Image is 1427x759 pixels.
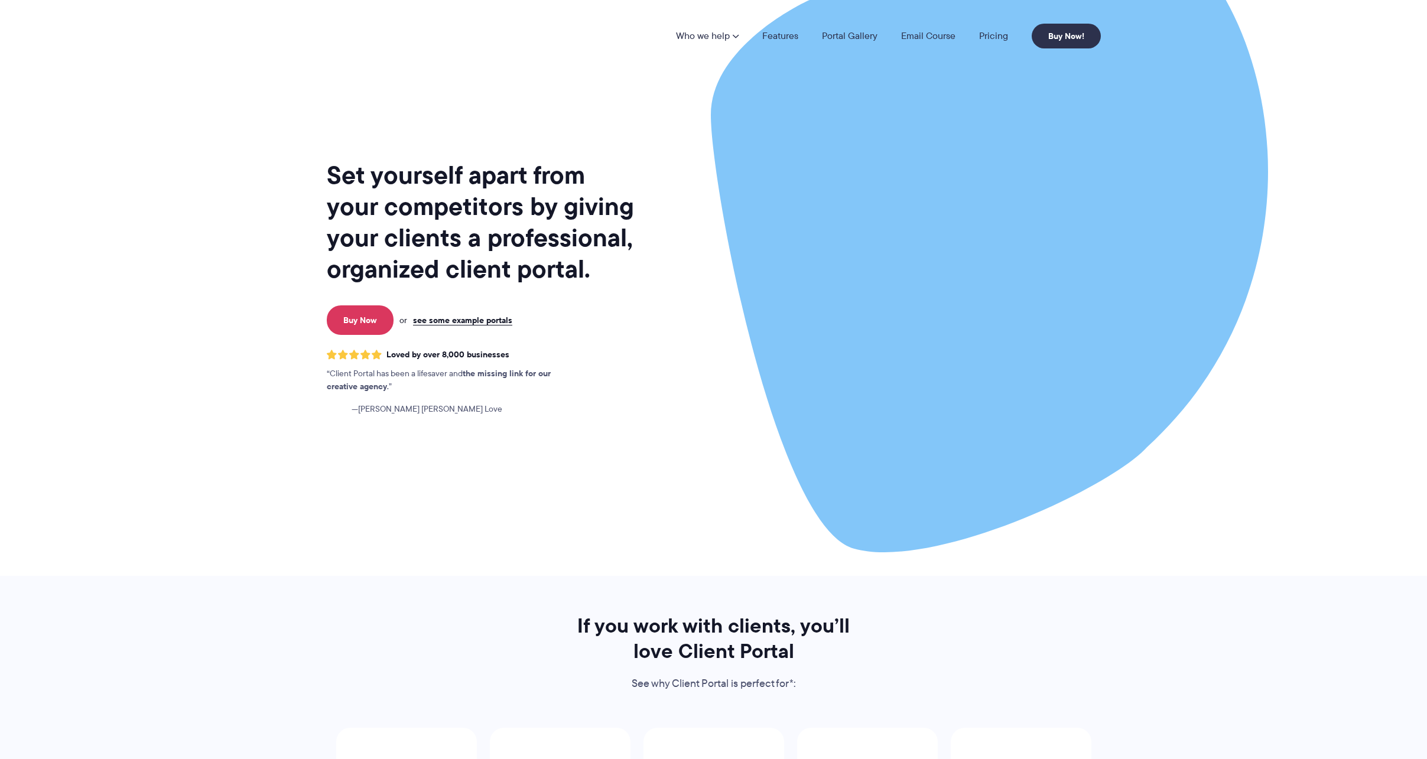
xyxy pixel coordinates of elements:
[822,31,877,41] a: Portal Gallery
[1032,24,1101,48] a: Buy Now!
[413,315,512,325] a: see some example portals
[901,31,955,41] a: Email Course
[979,31,1008,41] a: Pricing
[561,613,866,664] h2: If you work with clients, you’ll love Client Portal
[352,403,502,416] span: [PERSON_NAME] [PERSON_NAME] Love
[386,350,509,360] span: Loved by over 8,000 businesses
[327,305,394,335] a: Buy Now
[327,367,551,393] strong: the missing link for our creative agency
[676,31,739,41] a: Who we help
[399,315,407,325] span: or
[327,367,575,393] p: Client Portal has been a lifesaver and .
[561,675,866,693] p: See why Client Portal is perfect for*:
[327,159,636,285] h1: Set yourself apart from your competitors by giving your clients a professional, organized client ...
[762,31,798,41] a: Features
